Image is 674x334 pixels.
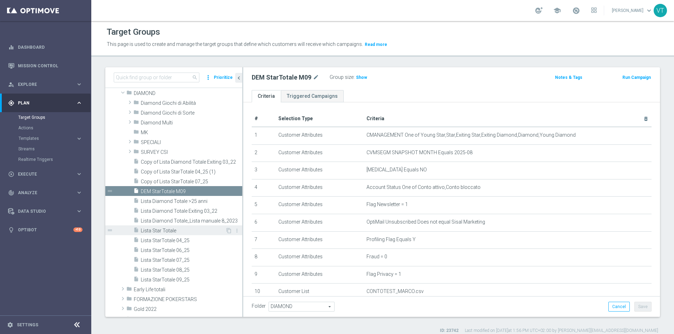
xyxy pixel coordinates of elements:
[134,90,242,96] span: DIAMOND
[76,208,82,214] i: keyboard_arrow_right
[141,218,242,224] span: Lista Diamond Totale_Lista manuale 8_2023
[8,171,14,177] i: play_circle_outline
[276,197,364,214] td: Customer Attributes
[252,162,276,179] td: 3
[19,136,76,141] div: Templates
[8,38,82,56] div: Dashboard
[276,231,364,249] td: Customer Attributes
[252,303,266,309] label: Folder
[76,171,82,177] i: keyboard_arrow_right
[133,257,139,265] i: insert_drive_file
[8,100,83,106] button: gps_fixed Plan keyboard_arrow_right
[133,276,139,284] i: insert_drive_file
[276,266,364,284] td: Customer Attributes
[18,154,91,165] div: Realtime Triggers
[73,227,82,232] div: +10
[8,45,83,50] button: equalizer Dashboard
[18,56,82,75] a: Mission Control
[141,139,242,145] span: SPECIALI
[8,209,83,214] button: Data Studio keyboard_arrow_right
[133,100,139,108] i: folder
[8,100,14,106] i: gps_fixed
[134,296,242,302] span: FORMAZIONE POKERSTARS
[141,169,242,175] span: Copy of Lista StarTotale 04_25 (1)
[353,74,355,80] label: :
[281,90,344,102] a: Triggered Campaigns
[553,7,561,14] span: school
[133,188,139,196] i: insert_drive_file
[366,184,481,190] span: Account Status One of Conto attivo,Conto bloccato
[554,74,583,81] button: Notes & Tags
[18,136,83,141] button: Templates keyboard_arrow_right
[366,150,473,156] span: CVMSEGM SNAPSHOT MONTH Equals 2025-08
[356,75,367,80] span: Show
[133,217,139,225] i: insert_drive_file
[252,266,276,284] td: 9
[7,322,13,328] i: settings
[8,44,14,50] i: equalizer
[611,5,654,16] a: [PERSON_NAME]keyboard_arrow_down
[141,189,242,195] span: DEM StarTotale M09
[252,90,281,102] a: Criteria
[18,38,82,56] a: Dashboard
[19,136,69,141] span: Templates
[114,73,199,82] input: Quick find group or folder
[141,208,242,214] span: Lista Diamond Totale Exiting 03_22
[141,257,242,263] span: Lista StarTotale 07_25
[8,100,76,106] div: Plan
[141,110,242,116] span: Diamond Giochi di Sorte
[107,27,160,37] h1: Target Groups
[18,191,76,195] span: Analyze
[226,228,232,233] i: Duplicate Target group
[366,132,576,138] span: CMANAGEMENT One of Young Star,Star,Exiting Star,Exiting Diamond,Diamond,Young Diamond
[8,81,76,88] div: Explore
[622,74,652,81] button: Run Campaign
[252,73,311,82] h2: DEM StarTotale M09
[252,284,276,301] td: 10
[276,144,364,162] td: Customer Attributes
[141,198,242,204] span: Lista Diamond Totale &gt;25 anni
[313,73,319,82] i: mode_edit
[8,171,83,177] button: play_circle_outline Execute keyboard_arrow_right
[252,127,276,144] td: 1
[366,288,424,294] span: CONTOTEST_MARCO.csv
[133,119,139,127] i: folder
[134,316,242,322] span: Gold 2024
[18,123,91,133] div: Actions
[18,115,73,120] a: Target Groups
[141,100,242,106] span: Diamond Giochi di Abilit&#xE0;
[133,158,139,166] i: insert_drive_file
[8,171,76,177] div: Execute
[252,179,276,197] td: 4
[654,4,667,17] div: VT
[8,220,82,239] div: Optibot
[107,41,363,47] span: This page is used to create and manage the target groups that define which customers will receive...
[213,73,234,82] button: Prioritize
[364,41,388,48] button: Read more
[252,197,276,214] td: 5
[133,168,139,176] i: insert_drive_file
[235,73,242,83] button: chevron_left
[8,190,83,196] button: track_changes Analyze keyboard_arrow_right
[330,74,353,80] label: Group size
[141,179,242,185] span: Copy of Lista StarTotale 07_25
[133,149,139,157] i: folder
[18,209,76,213] span: Data Studio
[133,266,139,274] i: insert_drive_file
[126,90,132,98] i: folder
[18,133,91,144] div: Templates
[366,167,427,173] span: [MEDICAL_DATA] Equals NO
[608,302,630,312] button: Cancel
[76,81,82,88] i: keyboard_arrow_right
[276,127,364,144] td: Customer Attributes
[18,146,73,152] a: Streams
[366,237,416,243] span: Profiling Flag Equals Y
[8,63,83,69] div: Mission Control
[126,286,132,294] i: folder
[643,116,649,122] i: delete_forever
[134,287,242,293] span: Early Life totali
